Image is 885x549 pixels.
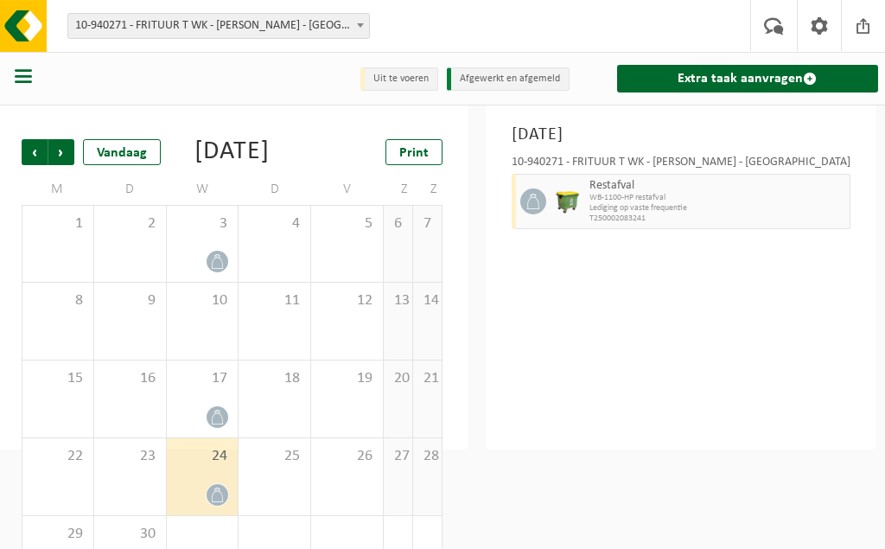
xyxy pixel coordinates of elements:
span: Restafval [589,179,845,193]
td: D [94,174,167,205]
a: Extra taak aanvragen [617,65,878,93]
td: Z [413,174,442,205]
li: Uit te voeren [360,67,438,91]
div: Vandaag [83,139,161,165]
h3: [DATE] [512,122,850,148]
li: Afgewerkt en afgemeld [447,67,570,91]
span: 14 [422,291,433,310]
span: 6 [392,214,404,233]
span: 2 [103,214,157,233]
div: [DATE] [194,139,270,165]
span: 23 [103,447,157,466]
span: 9 [103,291,157,310]
span: 4 [247,214,302,233]
span: 17 [175,369,230,388]
span: 13 [392,291,404,310]
span: 19 [320,369,374,388]
span: WB-1100-HP restafval [589,193,845,203]
td: Z [384,174,413,205]
td: D [239,174,311,205]
span: 20 [392,369,404,388]
span: 26 [320,447,374,466]
span: 10-940271 - FRITUUR T WK - KATRIEN SEEUWS - GERAARDSBERGEN [67,13,370,39]
td: V [311,174,384,205]
img: WB-1100-HPE-GN-50 [555,188,581,214]
span: Vorige [22,139,48,165]
span: 7 [422,214,433,233]
span: Print [399,146,429,160]
span: T250002083241 [589,214,845,224]
span: 27 [392,447,404,466]
span: 29 [31,525,85,544]
span: 12 [320,291,374,310]
span: 5 [320,214,374,233]
span: Volgende [48,139,74,165]
span: 21 [422,369,433,388]
span: 30 [103,525,157,544]
td: M [22,174,94,205]
span: 10-940271 - FRITUUR T WK - KATRIEN SEEUWS - GERAARDSBERGEN [68,14,369,38]
span: 10 [175,291,230,310]
span: 15 [31,369,85,388]
span: 24 [175,447,230,466]
span: Lediging op vaste frequentie [589,203,845,214]
span: 16 [103,369,157,388]
span: 1 [31,214,85,233]
td: W [167,174,239,205]
span: 3 [175,214,230,233]
span: 8 [31,291,85,310]
div: 10-940271 - FRITUUR T WK - [PERSON_NAME] - [GEOGRAPHIC_DATA] [512,156,850,174]
span: 22 [31,447,85,466]
a: Print [385,139,442,165]
span: 18 [247,369,302,388]
span: 25 [247,447,302,466]
span: 11 [247,291,302,310]
span: 28 [422,447,433,466]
